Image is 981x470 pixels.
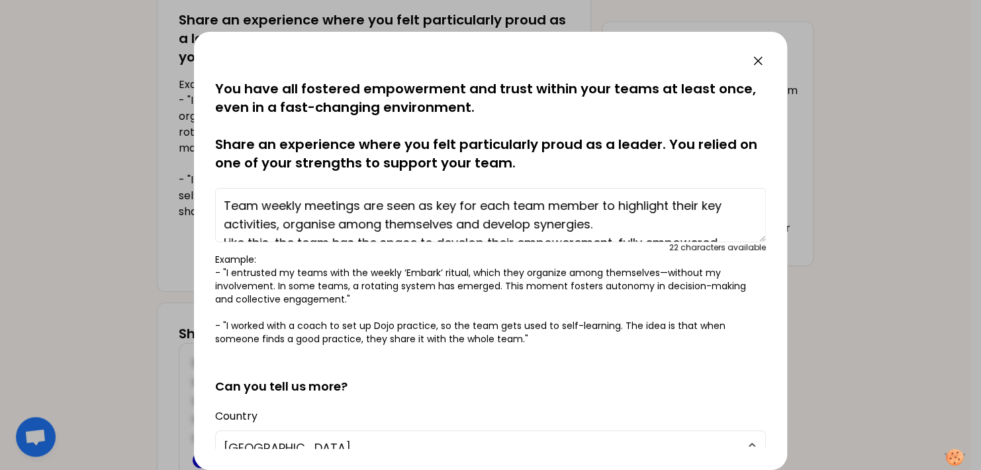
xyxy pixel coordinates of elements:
[215,188,766,242] textarea: Team weekly meetings are seen as key for each team member to highlight their key activities, orga...
[669,242,766,253] div: 22 characters available
[215,253,766,346] p: Example: - "I entrusted my teams with the weekly ‘Embark’ ritual, which they organize among thems...
[215,430,766,466] button: [GEOGRAPHIC_DATA]
[215,408,257,424] label: Country
[224,439,739,457] span: [GEOGRAPHIC_DATA]
[215,79,766,172] p: You have all fostered empowerment and trust within your teams at least once, even in a fast-chang...
[215,356,766,396] h2: Can you tell us more?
